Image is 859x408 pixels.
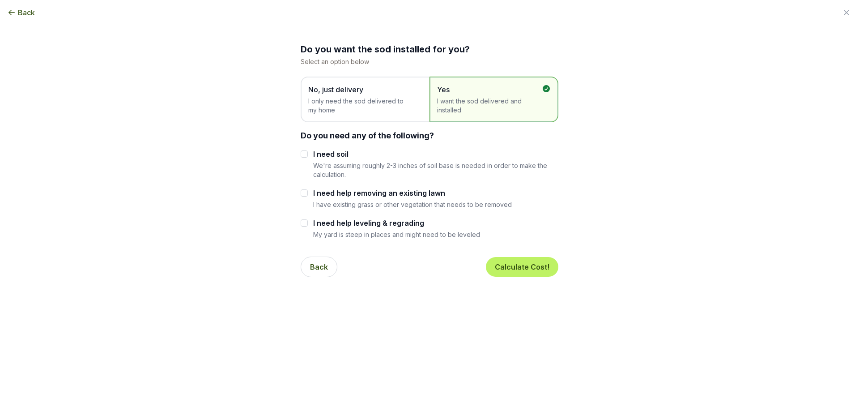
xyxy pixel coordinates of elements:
p: We're assuming roughly 2-3 inches of soil base is needed in order to make the calculation. [313,161,558,179]
button: Back [7,7,35,18]
button: Calculate Cost! [486,257,558,277]
span: No, just delivery [308,84,413,95]
p: Select an option below [301,57,558,66]
span: Yes [437,84,542,95]
span: I want the sod delivered and installed [437,97,542,115]
div: Do you need any of the following? [301,129,558,142]
span: Back [18,7,35,18]
label: I need help leveling & regrading [313,218,480,228]
button: Back [301,257,337,277]
p: My yard is steep in places and might need to be leveled [313,230,480,239]
label: I need help removing an existing lawn [313,188,512,198]
p: I have existing grass or other vegetation that needs to be removed [313,200,512,209]
label: I need soil [313,149,558,159]
span: I only need the sod delivered to my home [308,97,413,115]
h2: Do you want the sod installed for you? [301,43,558,56]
